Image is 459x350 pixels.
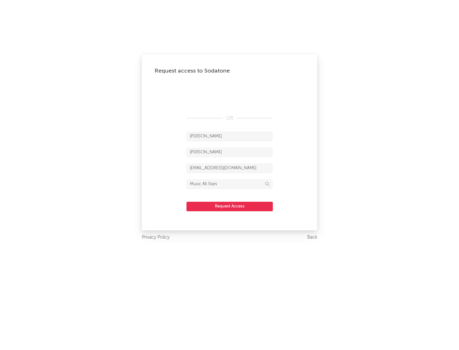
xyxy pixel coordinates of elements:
input: First Name [186,132,273,141]
a: Back [307,234,317,241]
a: Privacy Policy [142,234,170,241]
input: Division [186,179,273,189]
div: Request access to Sodatone [155,67,304,75]
input: Email [186,164,273,173]
button: Request Access [186,202,273,211]
div: OR [186,115,273,122]
input: Last Name [186,148,273,157]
